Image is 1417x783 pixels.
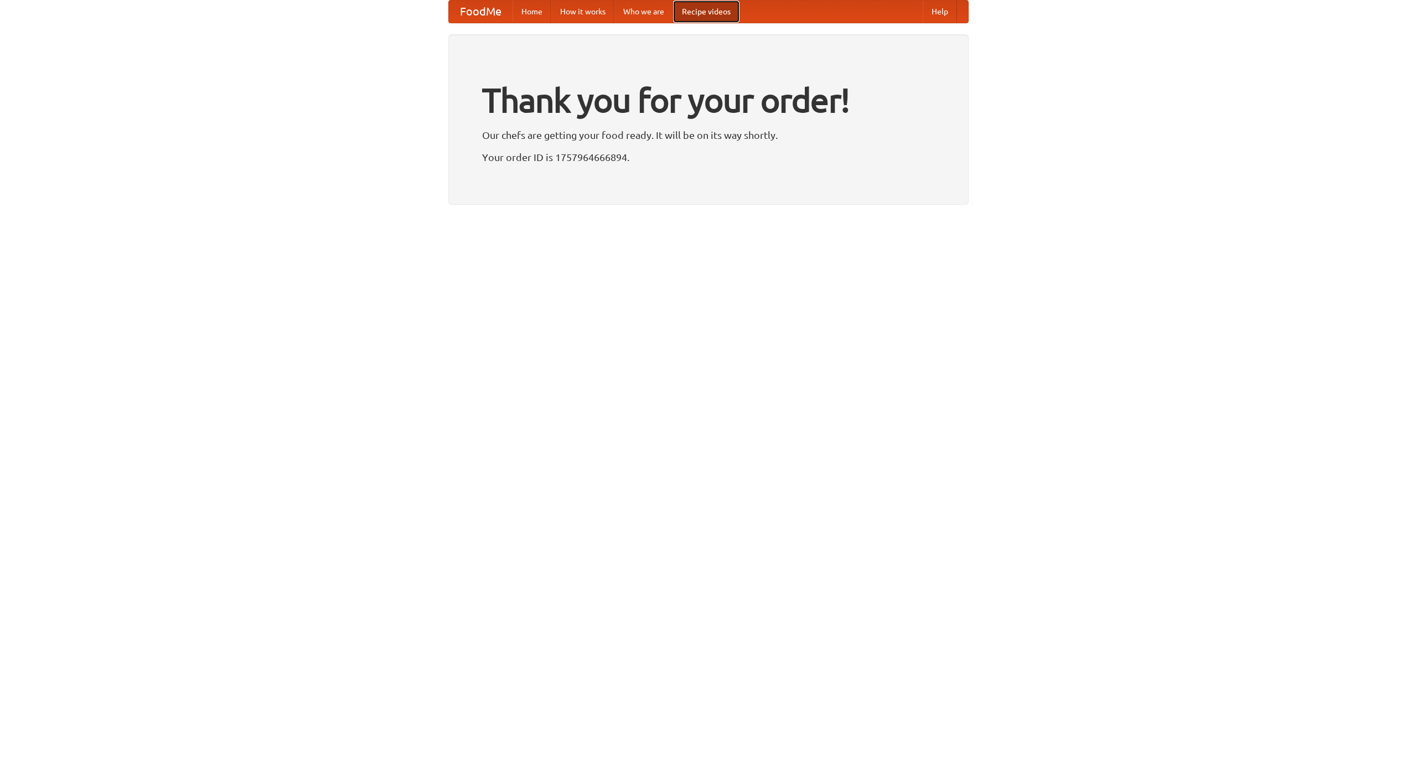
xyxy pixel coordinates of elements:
a: Who we are [614,1,673,23]
p: Our chefs are getting your food ready. It will be on its way shortly. [482,127,935,143]
a: Home [513,1,551,23]
a: FoodMe [449,1,513,23]
a: Recipe videos [673,1,739,23]
a: Help [923,1,957,23]
a: How it works [551,1,614,23]
h1: Thank you for your order! [482,74,935,127]
p: Your order ID is 1757964666894. [482,149,935,165]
